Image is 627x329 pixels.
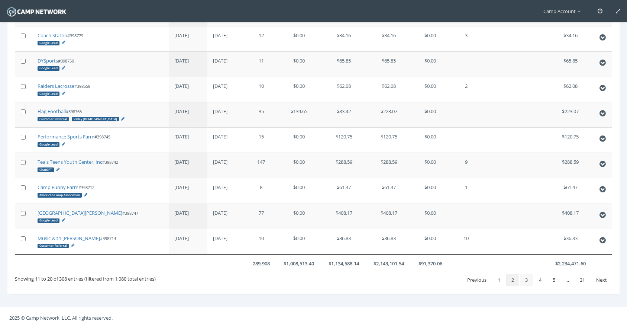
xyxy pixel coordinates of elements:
[321,102,366,127] td: $83.42
[411,77,449,102] td: $0.00
[277,51,321,77] td: $0.00
[277,77,321,102] td: $0.00
[207,77,246,102] td: [DATE]
[207,26,246,51] td: [DATE]
[277,178,321,203] td: $0.00
[591,274,612,287] a: Next
[366,178,411,203] td: $61.47
[366,102,411,127] td: $223.07
[462,274,492,287] a: Previous
[246,102,277,127] td: 35
[366,51,411,77] td: $65.85
[321,127,366,153] td: $120.75
[38,83,90,96] small: #398558
[321,229,366,254] td: $36.83
[411,178,449,203] td: $0.00
[366,77,411,102] td: $62.08
[506,274,519,287] a: 2
[492,274,505,287] a: 1
[277,102,321,127] td: $139.65
[169,26,207,51] td: [DATE]
[169,127,207,153] td: [DATE]
[38,210,122,216] a: [GEOGRAPHIC_DATA][PERSON_NAME]
[366,153,411,178] td: $288.59
[321,254,366,273] th: $1,134,588.14
[38,57,58,64] a: DYSports
[207,51,246,77] td: [DATE]
[38,210,138,223] small: #398747
[38,41,59,45] div: Google Lead
[449,229,484,254] td: 10
[72,117,119,121] div: Valley [DEMOGRAPHIC_DATA]
[38,235,100,242] a: Music with [PERSON_NAME]
[449,77,484,102] td: 2
[534,274,547,287] a: 4
[321,77,366,102] td: $62.08
[207,153,246,178] td: [DATE]
[575,274,590,287] a: 31
[411,204,449,229] td: $0.00
[169,178,207,203] td: [DATE]
[411,254,449,273] th: $91,370.06
[277,204,321,229] td: $0.00
[277,153,321,178] td: $0.00
[277,229,321,254] td: $0.00
[169,51,207,77] td: [DATE]
[169,204,207,229] td: [DATE]
[38,66,59,71] div: Google Lead
[548,102,593,127] td: $223.07
[207,178,246,203] td: [DATE]
[38,134,110,147] small: #398745
[169,229,207,254] td: [DATE]
[38,58,74,71] small: #398750
[246,77,277,102] td: 10
[321,26,366,51] td: $34.16
[38,244,69,248] div: Customer Referral
[321,204,366,229] td: $408.17
[411,229,449,254] td: $0.00
[38,142,59,147] div: Google Lead
[9,314,618,322] p: 2025 © Camp Network, LLC. All rights reserved.
[38,159,118,172] small: #398742
[207,102,246,127] td: [DATE]
[548,254,593,273] th: $2,234,471.60
[246,204,277,229] td: 77
[277,254,321,273] th: $1,008,513.40
[411,102,449,127] td: $0.00
[207,127,246,153] td: [DATE]
[169,153,207,178] td: [DATE]
[207,204,246,229] td: [DATE]
[246,153,277,178] td: 147
[321,153,366,178] td: $288.59
[321,51,366,77] td: $65.85
[366,26,411,51] td: $34.16
[449,153,484,178] td: 9
[548,153,593,178] td: $288.59
[548,77,593,102] td: $62.08
[246,51,277,77] td: 11
[411,127,449,153] td: $0.00
[169,77,207,102] td: [DATE]
[38,83,74,89] a: Raiders Lacrosse
[38,184,78,191] a: Camp Funny Farm
[366,127,411,153] td: $120.75
[246,254,277,273] th: 289,908
[366,204,411,229] td: $408.17
[548,127,593,153] td: $120.75
[548,204,593,229] td: $408.17
[38,159,102,165] a: Tea's Teens Youth Center, Inc
[520,274,533,287] a: 3
[169,102,207,127] td: [DATE]
[15,272,156,282] div: Showing 11 to 20 of 308 entries (filtered from 1,080 total entries)
[38,109,125,121] small: #398765
[38,92,59,96] div: Google Lead
[411,153,449,178] td: $0.00
[548,229,593,254] td: $36.83
[38,33,83,45] small: #398779
[411,26,449,51] td: $0.00
[38,218,59,223] div: Google Lead
[246,178,277,203] td: 8
[366,254,411,273] th: $2,143,101.54
[38,133,94,140] a: Performance Sports Farm
[543,8,584,15] span: Camp Account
